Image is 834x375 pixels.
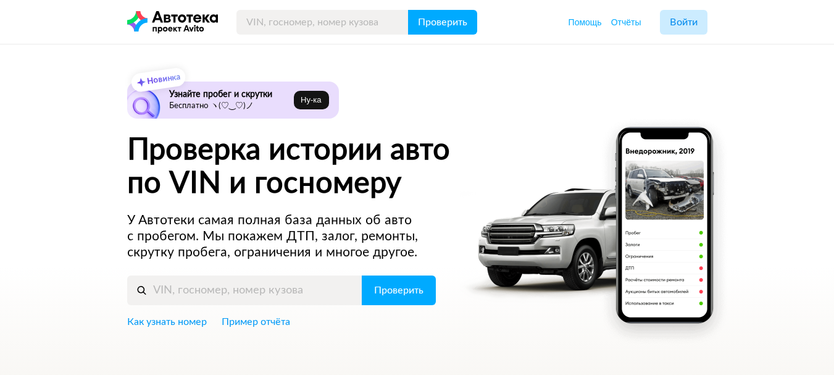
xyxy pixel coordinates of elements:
[127,315,207,329] a: Как узнать номер
[670,17,698,27] span: Войти
[301,95,321,105] span: Ну‑ка
[611,17,641,27] span: Отчёты
[127,213,437,261] p: У Автотеки самая полная база данных об авто с пробегом. Мы покажем ДТП, залог, ремонты, скрутку п...
[569,17,602,27] span: Помощь
[169,101,290,111] p: Бесплатно ヽ(♡‿♡)ノ
[169,89,290,100] h6: Узнайте пробег и скрутки
[127,276,362,305] input: VIN, госномер, номер кузова
[222,315,290,329] a: Пример отчёта
[127,133,496,200] h1: Проверка истории авто по VIN и госномеру
[660,10,707,35] button: Войти
[146,73,180,86] strong: Новинка
[408,10,477,35] button: Проверить
[362,276,436,305] button: Проверить
[611,16,641,28] a: Отчёты
[418,17,467,27] span: Проверить
[569,16,602,28] a: Помощь
[374,285,423,295] span: Проверить
[236,10,409,35] input: VIN, госномер, номер кузова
